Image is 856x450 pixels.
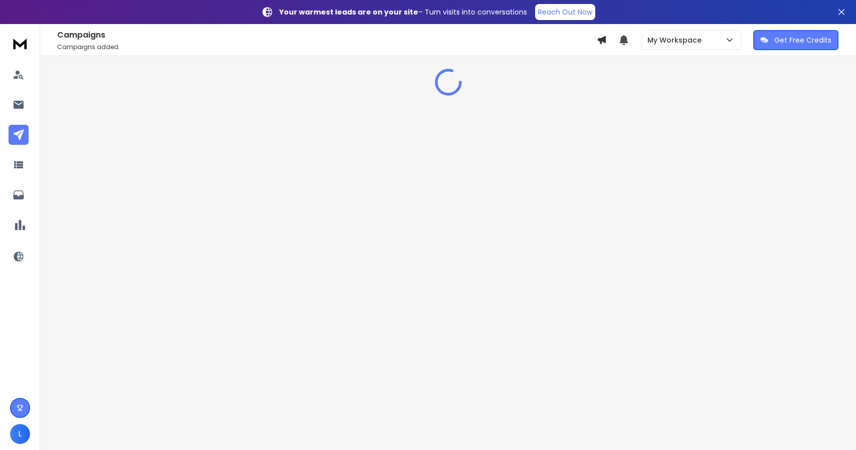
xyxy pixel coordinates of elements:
p: – Turn visits into conversations [279,7,527,17]
p: Reach Out Now [538,7,592,17]
p: Campaigns added [57,43,597,51]
button: L [10,424,30,444]
a: Reach Out Now [535,4,595,20]
button: Get Free Credits [753,30,838,50]
h1: Campaigns [57,29,597,41]
p: Get Free Credits [774,35,831,45]
strong: Your warmest leads are on your site [279,7,418,17]
p: My Workspace [647,35,706,45]
img: logo [10,34,30,53]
